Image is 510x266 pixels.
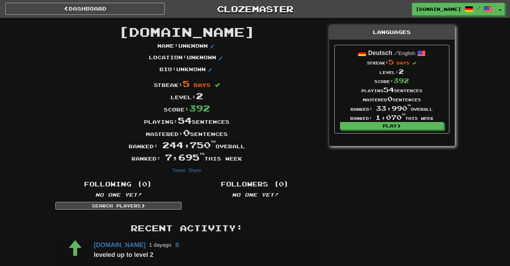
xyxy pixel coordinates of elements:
[165,152,204,162] span: 7,695
[412,3,496,15] a: [DOMAIN_NAME] /
[188,168,201,173] a: Share
[157,42,216,51] p: Name : Unknown
[397,61,409,65] span: days
[50,151,324,163] div: Ranked: this week
[175,3,335,15] a: Clozemaster
[376,104,411,112] span: 33,990
[162,139,216,150] span: 244,750
[350,85,434,94] div: Playing sentences
[5,3,165,15] a: Dashboard
[407,104,411,107] sup: th
[329,25,455,40] div: Languages
[192,181,318,188] h4: Followers (0)
[387,95,393,103] span: 0
[189,103,210,113] span: 392
[149,242,171,248] small: 1 day ago
[477,6,480,11] span: /
[402,113,405,116] sup: th
[375,114,405,121] span: 1,070
[94,251,154,258] strong: leveled up to level 2
[350,94,434,103] div: Mastered sentences
[149,54,225,62] p: Location : Unknown
[50,127,324,139] div: Mastered: sentences
[340,122,444,130] a: Play
[413,61,416,65] span: Streak includes today.
[194,82,211,88] span: days
[55,181,182,188] h4: Following (0)
[50,102,324,114] div: Score:
[50,114,324,127] div: Playing: sentences
[394,50,415,56] small: English
[393,77,409,84] span: 392
[416,6,461,12] span: [DOMAIN_NAME]
[196,90,203,101] span: 2
[350,104,434,113] div: Ranked: overall
[350,67,434,76] div: Level:
[183,127,190,138] span: 0
[394,50,398,56] span: /
[118,24,255,39] span: [DOMAIN_NAME]
[55,224,318,233] h3: Recent Activity:
[50,90,324,102] div: Level:
[159,66,214,74] p: Bio : Unknown
[399,68,404,75] span: 2
[172,168,185,173] a: Tweet
[199,152,204,156] sup: th
[55,202,182,210] a: Search Players
[50,77,324,90] div: Streak:
[350,76,434,85] div: Score:
[388,58,394,66] span: 5
[50,139,324,151] div: Ranked: overall
[183,78,190,89] span: 5
[211,140,216,143] sup: th
[368,49,392,56] strong: Deutsch
[94,241,146,248] a: [DOMAIN_NAME]
[95,192,142,198] em: No one yet!
[350,57,434,67] div: Streak:
[232,192,278,198] em: No one yet!
[350,113,434,122] div: Ranked: this week
[383,86,394,94] span: 54
[178,115,192,125] span: 54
